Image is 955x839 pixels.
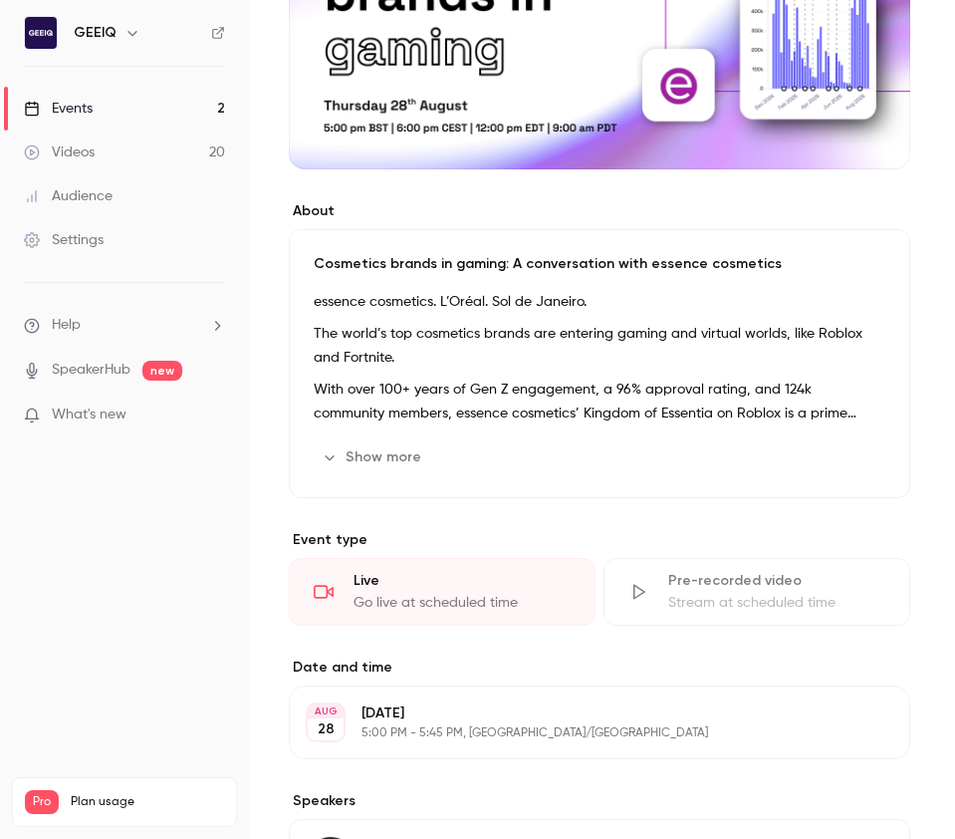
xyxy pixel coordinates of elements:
[201,407,225,424] iframe: Noticeable Trigger
[24,186,113,206] div: Audience
[314,290,885,314] p: essence cosmetics. L’Oréal. Sol de Janeiro.
[361,703,805,723] p: [DATE]
[314,378,885,425] p: With over 100+ years of Gen Z engagement, a 96% approval rating, and 124k community members, esse...
[289,201,910,221] label: About
[668,593,885,613] div: Stream at scheduled time
[361,725,805,741] p: 5:00 PM - 5:45 PM, [GEOGRAPHIC_DATA]/[GEOGRAPHIC_DATA]
[289,791,910,811] label: Speakers
[318,719,335,739] p: 28
[142,361,182,381] span: new
[24,99,93,119] div: Events
[314,254,885,274] p: Cosmetics brands in gaming: A conversation with essence cosmetics
[314,441,433,473] button: Show more
[289,558,596,626] div: LiveGo live at scheduled time
[603,558,910,626] div: Pre-recorded videoStream at scheduled time
[24,142,95,162] div: Videos
[74,23,117,43] h6: GEEIQ
[52,405,126,425] span: What's new
[354,593,571,613] div: Go live at scheduled time
[308,704,344,718] div: AUG
[25,790,59,814] span: Pro
[289,658,910,678] label: Date and time
[24,230,104,250] div: Settings
[52,315,81,336] span: Help
[24,315,225,336] li: help-dropdown-opener
[289,530,910,550] p: Event type
[314,322,885,370] p: The world’s top cosmetics brands are entering gaming and virtual worlds, like Roblox and Fortnite.
[354,571,571,591] div: Live
[71,794,224,810] span: Plan usage
[52,360,130,381] a: SpeakerHub
[668,571,885,591] div: Pre-recorded video
[25,17,57,49] img: GEEIQ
